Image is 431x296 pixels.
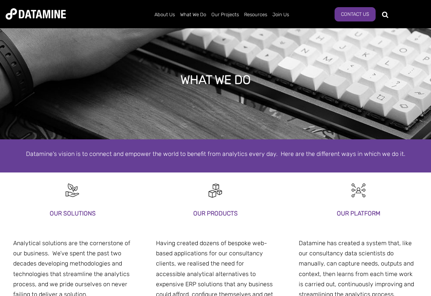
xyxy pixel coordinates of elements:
[209,5,241,24] a: Our Projects
[156,226,190,233] span: our platform
[64,182,81,199] img: Recruitment Black-10-1
[299,208,418,218] h3: our platform
[6,8,66,20] img: Datamine
[207,182,224,199] img: Digital Activation-1
[180,72,251,88] h1: what we do
[156,208,275,218] h3: our products
[241,5,270,24] a: Resources
[13,208,132,218] h3: Our solutions
[335,7,376,21] a: Contact Us
[177,5,209,24] a: What We Do
[299,226,333,233] span: our platform
[13,226,47,233] span: our platform
[152,5,177,24] a: About Us
[6,149,425,159] p: Datamine's vision is to connect and empower the world to benefit from analytics every day. Here a...
[350,182,367,199] img: Customer Analytics-1
[270,5,292,24] a: Join Us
